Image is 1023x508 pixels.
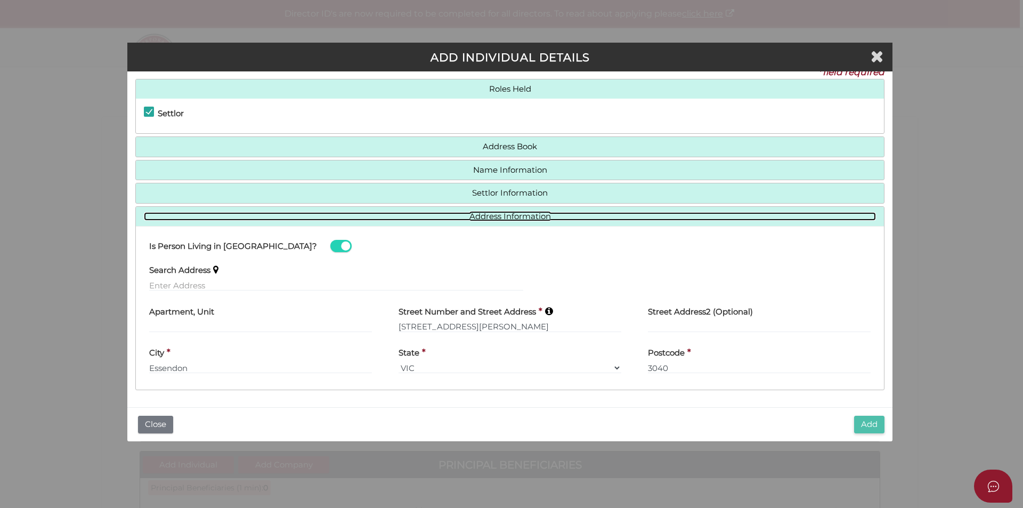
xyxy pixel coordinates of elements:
h4: City [149,349,164,358]
h4: Street Address2 (Optional) [648,308,753,317]
input: Enter Address [149,279,523,291]
h4: Search Address [149,266,210,275]
a: Settlor Information [144,189,876,198]
h4: State [399,349,419,358]
h4: Street Number and Street Address [399,308,536,317]
i: Keep typing in your address(including suburb) until it appears [545,307,553,316]
h4: Apartment, Unit [149,308,214,317]
h4: Postcode [648,349,685,358]
h4: Is Person Living in [GEOGRAPHIC_DATA]? [149,242,317,251]
button: Open asap [974,470,1012,503]
button: Add [854,416,884,433]
i: Keep typing in your address(including suburb) until it appears [213,265,218,274]
a: Address Information [144,212,876,221]
button: Close [138,416,173,433]
input: Enter Australian Address [399,321,621,333]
